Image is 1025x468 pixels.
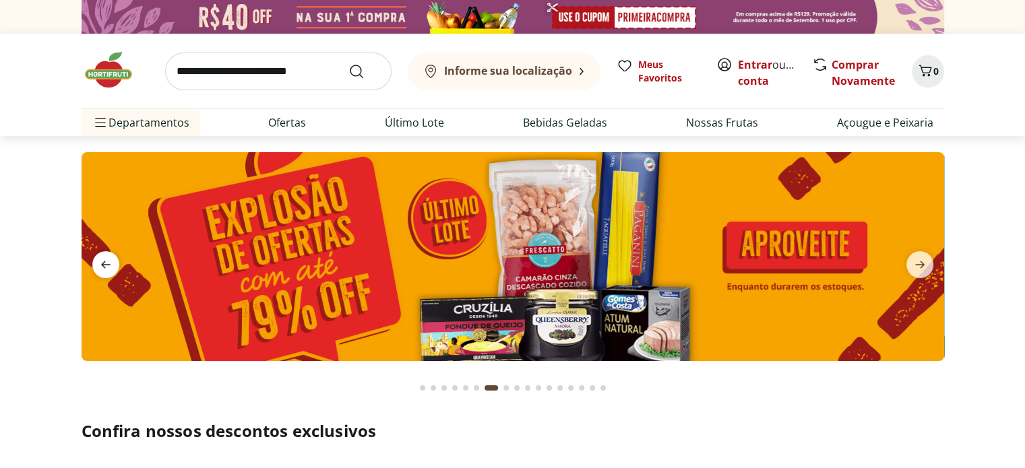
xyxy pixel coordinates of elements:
a: Criar conta [738,57,812,88]
button: Informe sua localização [408,53,600,90]
button: Go to page 6 from fs-carousel [471,372,482,404]
button: Go to page 4 from fs-carousel [449,372,460,404]
button: Go to page 5 from fs-carousel [460,372,471,404]
img: ultimo lote [82,152,944,361]
button: Go to page 8 from fs-carousel [501,372,511,404]
a: Entrar [738,57,772,72]
button: Go to page 1 from fs-carousel [417,372,428,404]
button: Submit Search [348,63,381,79]
button: Go to page 9 from fs-carousel [511,372,522,404]
span: 0 [933,65,939,77]
button: Go to page 10 from fs-carousel [522,372,533,404]
span: Meus Favoritos [638,58,700,85]
a: Último Lote [385,114,444,131]
button: Go to page 3 from fs-carousel [439,372,449,404]
a: Meus Favoritos [617,58,700,85]
button: Current page from fs-carousel [482,372,501,404]
a: Açougue e Peixaria [837,114,933,131]
input: search [165,53,392,90]
button: Go to page 12 from fs-carousel [544,372,555,404]
h2: Confira nossos descontos exclusivos [82,420,944,442]
button: Go to page 13 from fs-carousel [555,372,565,404]
button: Go to page 15 from fs-carousel [576,372,587,404]
span: Departamentos [92,106,189,139]
a: Comprar Novamente [832,57,895,88]
button: Go to page 2 from fs-carousel [428,372,439,404]
button: previous [82,251,130,278]
button: Go to page 11 from fs-carousel [533,372,544,404]
button: Menu [92,106,108,139]
b: Informe sua localização [444,63,572,78]
button: Carrinho [912,55,944,88]
a: Nossas Frutas [686,114,758,131]
span: ou [738,57,798,89]
a: Bebidas Geladas [523,114,607,131]
button: Go to page 17 from fs-carousel [598,372,609,404]
a: Ofertas [268,114,306,131]
img: Hortifruti [82,50,149,90]
button: Go to page 16 from fs-carousel [587,372,598,404]
button: Go to page 14 from fs-carousel [565,372,576,404]
button: next [896,251,944,278]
